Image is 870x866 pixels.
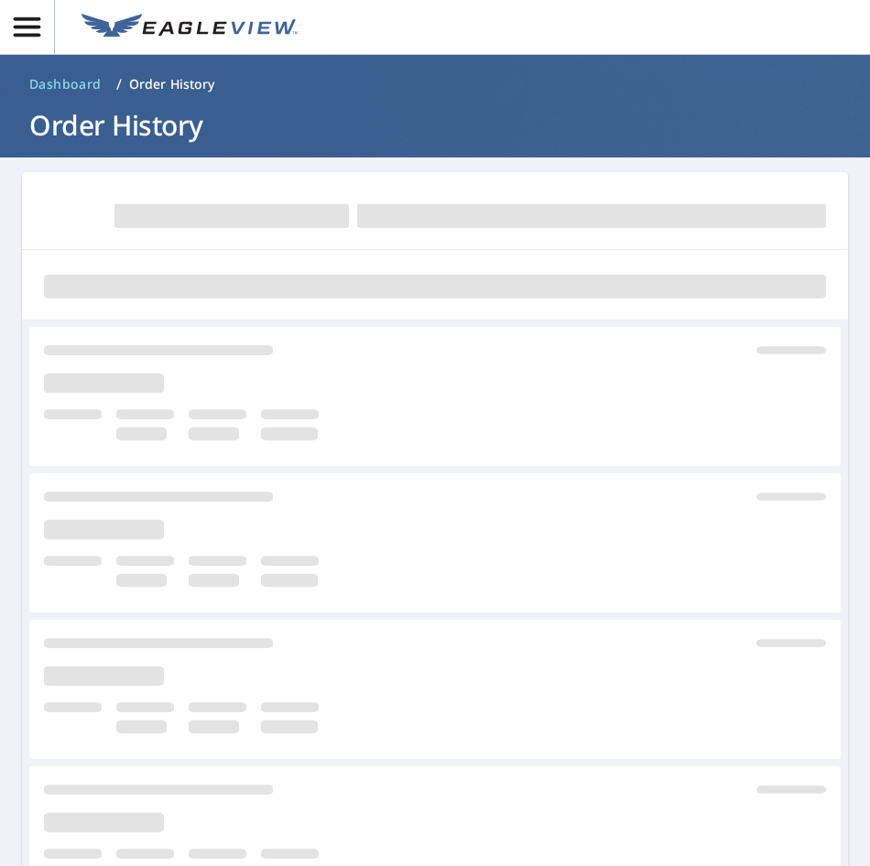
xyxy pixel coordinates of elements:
h1: Order History [22,106,848,144]
li: / [116,73,122,95]
nav: breadcrumb [22,70,848,99]
a: EV Logo [71,3,309,52]
span: Dashboard [29,75,102,93]
img: EV Logo [82,14,298,41]
a: Dashboard [22,70,109,99]
p: Order History [129,75,215,93]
